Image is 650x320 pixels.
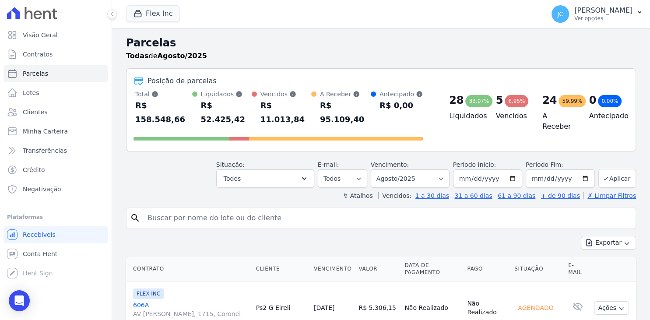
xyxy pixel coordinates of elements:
[379,98,423,113] div: R$ 0,00
[23,88,39,97] span: Lotes
[260,90,311,98] div: Vencidos
[496,111,529,121] h4: Vencidos
[542,93,557,107] div: 24
[23,146,67,155] span: Transferências
[7,212,105,222] div: Plataformas
[318,161,339,168] label: E-mail:
[201,98,252,127] div: R$ 52.425,42
[4,142,108,159] a: Transferências
[559,95,586,107] div: 59,99%
[201,90,252,98] div: Liquidados
[378,192,411,199] label: Vencidos:
[4,123,108,140] a: Minha Carteira
[574,15,632,22] p: Ver opções
[581,236,636,250] button: Exportar
[224,173,241,184] span: Todos
[589,111,622,121] h4: Antecipado
[594,301,629,315] button: Ações
[498,192,535,199] a: 61 a 90 dias
[496,93,503,107] div: 5
[23,69,48,78] span: Parcelas
[23,185,61,193] span: Negativação
[371,161,409,168] label: Vencimento:
[23,250,57,258] span: Conta Hent
[4,161,108,179] a: Crédito
[379,90,423,98] div: Antecipado
[9,290,30,311] div: Open Intercom Messenger
[565,257,590,281] th: E-mail
[260,98,311,127] div: R$ 11.013,84
[142,209,632,227] input: Buscar por nome do lote ou do cliente
[4,226,108,243] a: Recebíveis
[505,95,528,107] div: 6,95%
[589,93,597,107] div: 0
[320,90,371,98] div: A Receber
[545,2,650,26] button: JC [PERSON_NAME] Ver opções
[511,257,565,281] th: Situação
[541,192,580,199] a: + de 90 dias
[526,160,595,169] label: Período Fim:
[557,11,563,17] span: JC
[23,230,56,239] span: Recebíveis
[343,192,372,199] label: ↯ Atalhos
[310,257,355,281] th: Vencimento
[4,180,108,198] a: Negativação
[320,98,371,127] div: R$ 95.109,40
[216,161,245,168] label: Situação:
[4,245,108,263] a: Conta Hent
[4,84,108,102] a: Lotes
[126,5,180,22] button: Flex Inc
[23,165,45,174] span: Crédito
[464,257,511,281] th: Pago
[415,192,449,199] a: 1 a 30 dias
[148,76,217,86] div: Posição de parcelas
[598,169,636,188] button: Aplicar
[126,52,149,60] strong: Todas
[23,50,53,59] span: Contratos
[130,213,141,223] i: search
[133,288,164,299] span: FLEX INC
[355,257,401,281] th: Valor
[23,31,58,39] span: Visão Geral
[4,65,108,82] a: Parcelas
[454,192,492,199] a: 31 a 60 dias
[583,192,636,199] a: ✗ Limpar Filtros
[4,103,108,121] a: Clientes
[401,257,464,281] th: Data de Pagamento
[23,108,47,116] span: Clientes
[126,257,253,281] th: Contrato
[23,127,68,136] span: Minha Carteira
[135,98,192,127] div: R$ 158.548,66
[542,111,575,132] h4: A Receber
[158,52,207,60] strong: Agosto/2025
[216,169,314,188] button: Todos
[4,46,108,63] a: Contratos
[465,95,492,107] div: 33,07%
[126,35,636,51] h2: Parcelas
[449,111,482,121] h4: Liquidados
[449,93,464,107] div: 28
[598,95,622,107] div: 0,00%
[135,90,192,98] div: Total
[574,6,632,15] p: [PERSON_NAME]
[126,51,207,61] p: de
[253,257,310,281] th: Cliente
[314,304,334,311] a: [DATE]
[453,161,496,168] label: Período Inicío:
[4,26,108,44] a: Visão Geral
[514,302,557,314] div: Agendado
